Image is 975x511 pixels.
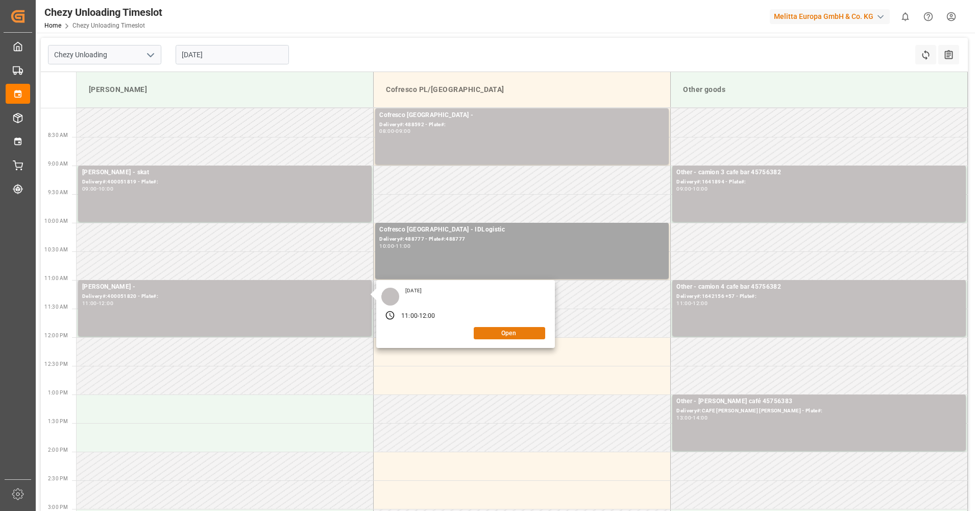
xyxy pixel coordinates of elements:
[379,129,394,133] div: 08:00
[693,301,708,306] div: 12:00
[44,333,68,338] span: 12:00 PM
[917,5,940,28] button: Help Center
[396,244,410,248] div: 11:00
[379,235,665,244] div: Delivery#:488777 - Plate#:488777
[402,287,425,294] div: [DATE]
[676,301,691,306] div: 11:00
[474,327,545,339] button: Open
[401,312,418,321] div: 11:00
[44,5,162,20] div: Chezy Unloading Timeslot
[676,292,962,301] div: Delivery#:1642156 +57 - Plate#:
[44,361,68,367] span: 12:30 PM
[97,187,99,191] div: -
[676,282,962,292] div: Other - camion 4 cafe bar 45756382
[770,7,894,26] button: Melitta Europa GmbH & Co. KG
[379,244,394,248] div: 10:00
[142,47,158,63] button: open menu
[676,178,962,187] div: Delivery#:1641894 - Plate#:
[44,304,68,310] span: 11:30 AM
[396,129,410,133] div: 09:00
[82,178,368,187] div: Delivery#:400051819 - Plate#:
[82,292,368,301] div: Delivery#:400051820 - Plate#:
[176,45,289,64] input: DD.MM.YYYY
[44,247,68,252] span: 10:30 AM
[44,218,68,224] span: 10:00 AM
[894,5,917,28] button: show 0 new notifications
[48,190,68,195] span: 9:30 AM
[82,301,97,306] div: 11:00
[676,168,962,178] div: Other - camion 3 cafe bar 45756382
[379,110,665,121] div: Cofresco [GEOGRAPHIC_DATA] -
[676,407,962,415] div: Delivery#:CAFE [PERSON_NAME] [PERSON_NAME] - Plate#:
[418,312,419,321] div: -
[691,187,693,191] div: -
[691,301,693,306] div: -
[48,132,68,138] span: 8:30 AM
[394,244,396,248] div: -
[99,187,113,191] div: 10:00
[379,121,665,129] div: Delivery#:488592 - Plate#:
[770,9,890,24] div: Melitta Europa GmbH & Co. KG
[691,415,693,420] div: -
[48,161,68,167] span: 9:00 AM
[676,187,691,191] div: 09:00
[693,415,708,420] div: 14:00
[44,22,61,29] a: Home
[48,504,68,510] span: 3:00 PM
[48,390,68,396] span: 1:00 PM
[676,415,691,420] div: 13:00
[48,419,68,424] span: 1:30 PM
[48,45,161,64] input: Type to search/select
[82,187,97,191] div: 09:00
[97,301,99,306] div: -
[382,80,662,99] div: Cofresco PL/[GEOGRAPHIC_DATA]
[82,168,368,178] div: [PERSON_NAME] - skat
[379,225,665,235] div: Cofresco [GEOGRAPHIC_DATA] - IDLogistic
[44,275,68,281] span: 11:00 AM
[82,282,368,292] div: [PERSON_NAME] -
[676,397,962,407] div: Other - [PERSON_NAME] café 45756383
[419,312,435,321] div: 12:00
[693,187,708,191] div: 10:00
[85,80,365,99] div: [PERSON_NAME]
[679,80,959,99] div: Other goods
[48,476,68,481] span: 2:30 PM
[99,301,113,306] div: 12:00
[48,447,68,453] span: 2:00 PM
[394,129,396,133] div: -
